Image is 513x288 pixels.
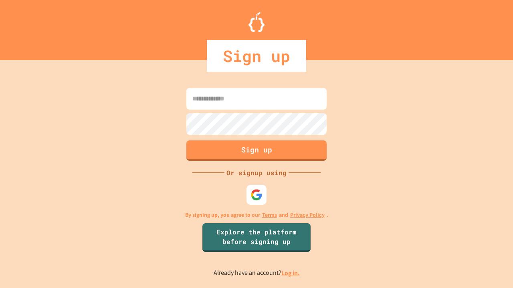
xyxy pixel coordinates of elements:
[248,12,265,32] img: Logo.svg
[262,211,277,219] a: Terms
[185,211,328,219] p: By signing up, you agree to our and .
[186,140,327,161] button: Sign up
[202,223,311,252] a: Explore the platform before signing up
[290,211,325,219] a: Privacy Policy
[207,40,306,72] div: Sign up
[214,268,300,278] p: Already have an account?
[250,189,263,201] img: google-icon.svg
[224,168,289,178] div: Or signup using
[281,269,300,277] a: Log in.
